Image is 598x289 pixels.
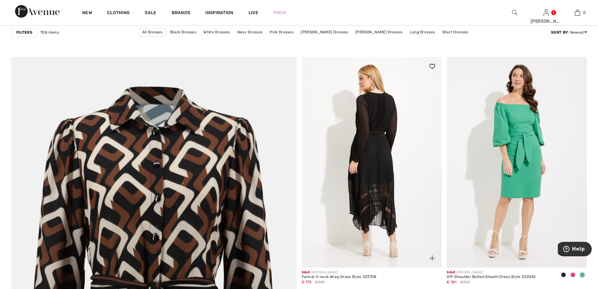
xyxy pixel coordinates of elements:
strong: Filters [16,30,32,35]
a: Clothing [107,10,130,17]
a: Pink Dresses [267,28,297,36]
a: 0 [562,9,593,16]
img: search the website [512,9,517,16]
a: Live [249,9,258,16]
div: Midnight Blue [559,270,568,281]
a: [PERSON_NAME] Dresses [352,28,406,36]
a: White Dresses [200,28,233,36]
img: Off-Shoulder Belted Sheath Dress Style 232042. Midnight Blue [447,57,587,268]
span: € 175 [302,280,312,284]
span: 0 [583,10,586,15]
a: Brands [172,10,191,17]
a: [PERSON_NAME] Dresses [298,28,351,36]
span: € 181 [447,280,457,284]
span: €329 [460,279,470,285]
img: plus_v2.svg [429,255,435,261]
a: Black Dresses [167,28,199,36]
div: [PERSON_NAME] [447,270,536,275]
a: New [82,10,92,17]
a: Navy Dresses [234,28,266,36]
div: [PERSON_NAME] [302,270,377,275]
a: Long Dresses [407,28,438,36]
img: My Bag [575,9,580,16]
div: Formal V-neck Wrap Dress Style 233708 [302,275,377,279]
span: Inspiration [205,10,233,17]
strong: Sort By [551,30,568,35]
a: Prom [273,9,286,16]
a: Sign In [543,9,549,15]
img: 1ère Avenue [15,5,60,18]
div: Foliage [578,270,587,281]
div: Off-Shoulder Belted Sheath Dress Style 232042 [447,275,536,279]
div: [PERSON_NAME] [531,18,561,25]
img: heart_black_full.svg [429,64,435,69]
a: Formal V-neck Wrap Dress Style 233708. Black [302,57,442,268]
iframe: Opens a widget where you can find more information [558,242,592,258]
a: Short Dresses [439,28,471,36]
div: Dazzle pink [568,270,578,281]
span: €349 [315,279,325,285]
a: All Dresses [139,28,166,36]
img: My Info [543,9,549,16]
a: Sale [145,10,156,17]
span: Sale [302,270,310,274]
span: 708 items [40,30,59,35]
div: : Newest [551,30,587,35]
span: Sale [447,270,455,274]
